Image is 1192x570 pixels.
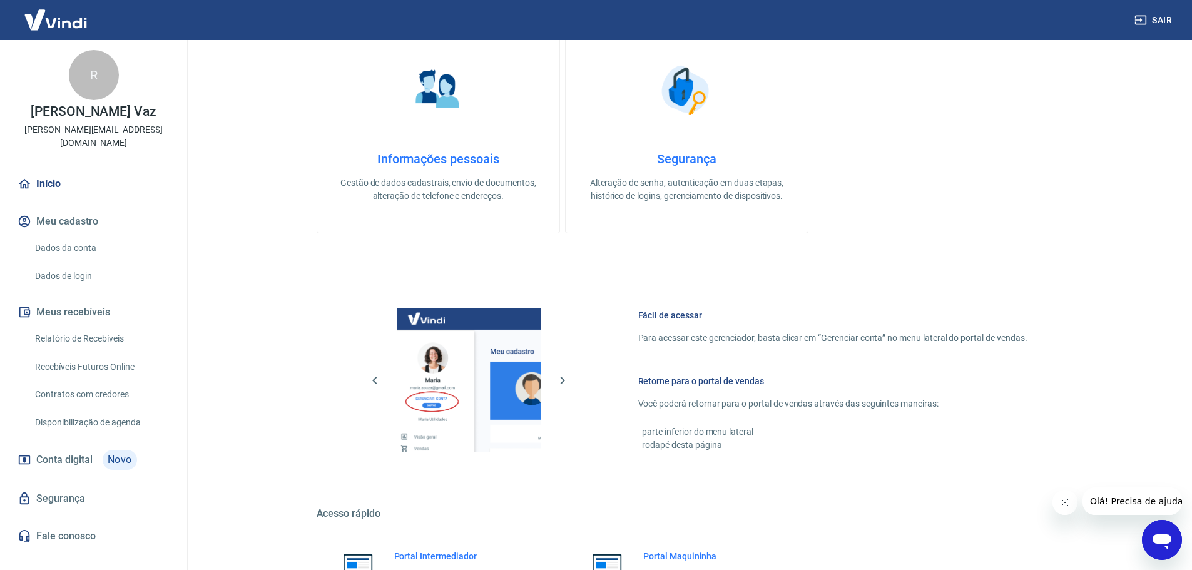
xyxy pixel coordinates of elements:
a: Disponibilização de agenda [30,410,172,435]
p: Você poderá retornar para o portal de vendas através das seguintes maneiras: [638,397,1027,410]
button: Meus recebíveis [15,298,172,326]
img: Informações pessoais [407,59,469,121]
iframe: Botão para abrir a janela de mensagens [1142,520,1182,560]
h6: Retorne para o portal de vendas [638,375,1027,387]
a: Fale conosco [15,522,172,550]
h6: Fácil de acessar [638,309,1027,322]
h5: Acesso rápido [317,507,1057,520]
a: Início [15,170,172,198]
p: - parte inferior do menu lateral [638,425,1027,439]
h4: Segurança [586,151,788,166]
a: Relatório de Recebíveis [30,326,172,352]
h4: Informações pessoais [337,151,539,166]
a: Dados de login [30,263,172,289]
button: Meu cadastro [15,208,172,235]
span: Olá! Precisa de ajuda? [8,9,105,19]
p: Alteração de senha, autenticação em duas etapas, histórico de logins, gerenciamento de dispositivos. [586,176,788,203]
div: R [69,50,119,100]
p: Gestão de dados cadastrais, envio de documentos, alteração de telefone e endereços. [337,176,539,203]
button: Sair [1132,9,1177,32]
span: Conta digital [36,451,93,469]
p: Para acessar este gerenciador, basta clicar em “Gerenciar conta” no menu lateral do portal de ven... [638,332,1027,345]
a: SegurançaSegurançaAlteração de senha, autenticação em duas etapas, histórico de logins, gerenciam... [565,28,808,233]
a: Conta digitalNovo [15,445,172,475]
img: Segurança [655,59,718,121]
iframe: Mensagem da empresa [1082,487,1182,515]
h6: Portal Maquininha [643,550,752,562]
span: Novo [103,450,137,470]
iframe: Fechar mensagem [1052,490,1077,515]
p: [PERSON_NAME][EMAIL_ADDRESS][DOMAIN_NAME] [10,123,177,150]
a: Segurança [15,485,172,512]
p: [PERSON_NAME] Vaz [31,105,156,118]
h6: Portal Intermediador [394,550,506,562]
a: Dados da conta [30,235,172,261]
a: Contratos com credores [30,382,172,407]
img: Imagem da dashboard mostrando o botão de gerenciar conta na sidebar no lado esquerdo [397,308,541,452]
p: - rodapé desta página [638,439,1027,452]
a: Informações pessoaisInformações pessoaisGestão de dados cadastrais, envio de documentos, alteraçã... [317,28,560,233]
img: Vindi [15,1,96,39]
a: Recebíveis Futuros Online [30,354,172,380]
